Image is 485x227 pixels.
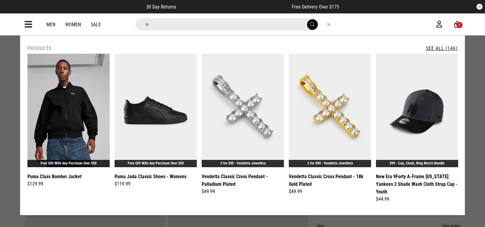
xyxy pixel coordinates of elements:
[146,4,176,10] span: 30 Day Returns
[426,45,458,51] a: See All (146)
[27,54,110,167] img: Puma Class Bomber Jacket in Black
[115,180,197,188] div: $119.99
[454,21,460,28] a: 4
[376,54,458,167] img: New Era 9forty A-frame New York Yankees 2 Shade Wash Cloth Strap Cap -youth in Grey
[41,161,97,165] a: Free Gift With Any Purchase Over $50
[27,45,51,51] h2: Products
[307,161,353,165] a: 2 for $90 - Vendetta Jewellery
[202,188,284,195] div: $49.99
[458,23,460,27] div: 4
[91,22,101,27] a: Sale
[202,54,284,167] img: Vendetta Classic Cross Pendant - Palladium Plated in Silver
[27,173,82,180] a: Puma Class Bomber Jacket
[115,173,186,180] a: Puma Jada Classic Shoes - Womens
[27,180,110,188] div: $129.99
[202,173,284,188] a: Vendetta Classic Cross Pendant - Palladium Plated
[128,161,184,165] a: Free Gift With Any Purchase Over $50
[289,188,371,195] div: $49.99
[390,161,444,165] a: $99 - Cap, Chain, Ring Watch Bundle
[376,196,458,203] div: $44.99
[188,4,280,10] iframe: Customer reviews powered by Trustpilot
[289,54,371,167] img: Vendetta Classic Cross Pendant - 18k Gold Plated in Gold
[220,161,266,165] a: 2 for $90 - Vendetta Jewellery
[325,21,332,28] button: Close search
[115,54,197,167] img: Puma Jada Classic Shoes - Womens in Black
[376,173,458,196] a: New Era 9Forty A-Frame [US_STATE] Yankees 2 Shade Wash Cloth Strap Cap -Youth
[292,4,339,10] span: Free Delivery Over $175
[46,22,55,27] a: Men
[65,22,81,27] a: Women
[289,173,371,188] a: Vendetta Classic Cross Pendant - 18k Gold Plated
